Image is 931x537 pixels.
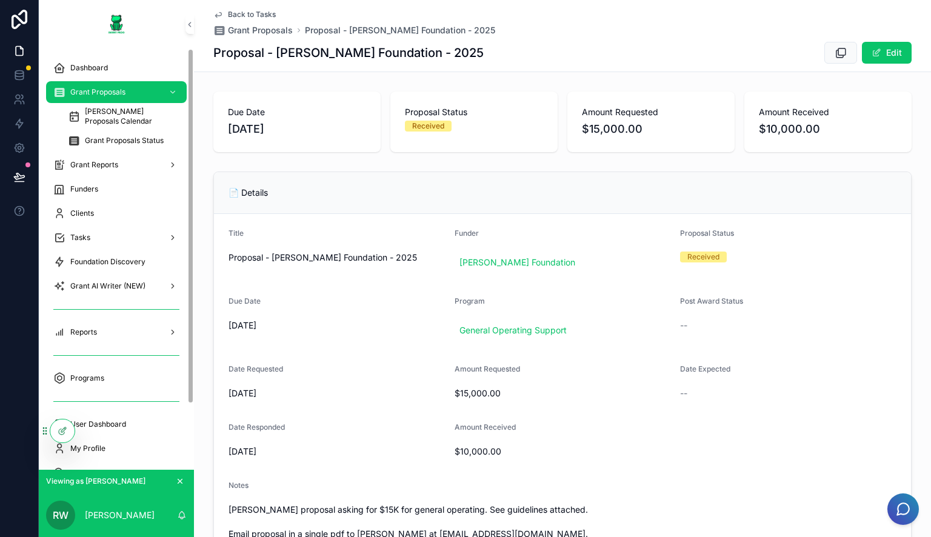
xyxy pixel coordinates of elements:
[680,228,734,238] span: Proposal Status
[455,322,572,339] a: General Operating Support
[759,121,897,138] span: $10,000.00
[229,387,445,399] span: [DATE]
[229,296,261,305] span: Due Date
[455,254,580,271] a: [PERSON_NAME] Foundation
[70,468,155,478] span: Help Center and Support
[70,257,145,267] span: Foundation Discovery
[582,106,720,118] span: Amount Requested
[862,42,912,64] button: Edit
[46,178,187,200] a: Funders
[228,121,366,138] span: [DATE]
[70,87,125,97] span: Grant Proposals
[229,364,283,373] span: Date Requested
[85,509,155,521] p: [PERSON_NAME]
[70,373,104,383] span: Programs
[459,256,575,268] span: [PERSON_NAME] Foundation
[455,422,516,432] span: Amount Received
[455,445,671,458] span: $10,000.00
[228,10,276,19] span: Back to Tasks
[46,438,187,459] a: My Profile
[46,227,187,248] a: Tasks
[46,57,187,79] a: Dashboard
[582,121,720,138] span: $15,000.00
[107,15,126,34] img: App logo
[46,367,187,389] a: Programs
[70,184,98,194] span: Funders
[455,364,520,373] span: Amount Requested
[46,81,187,103] a: Grant Proposals
[455,387,671,399] span: $15,000.00
[680,364,730,373] span: Date Expected
[70,208,94,218] span: Clients
[46,275,187,297] a: Grant AI Writer (NEW)
[46,154,187,176] a: Grant Reports
[213,24,293,36] a: Grant Proposals
[229,187,268,198] span: 📄 Details
[213,44,484,61] h1: Proposal - [PERSON_NAME] Foundation - 2025
[46,321,187,343] a: Reports
[61,105,187,127] a: [PERSON_NAME] Proposals Calendar
[455,228,479,238] span: Funder
[229,228,244,238] span: Title
[680,319,687,332] span: --
[46,413,187,435] a: User Dashboard
[85,107,175,126] span: [PERSON_NAME] Proposals Calendar
[46,202,187,224] a: Clients
[70,419,126,429] span: User Dashboard
[229,252,445,264] span: Proposal - [PERSON_NAME] Foundation - 2025
[228,24,293,36] span: Grant Proposals
[39,48,194,470] div: scrollable content
[70,63,108,73] span: Dashboard
[70,233,90,242] span: Tasks
[228,106,366,118] span: Due Date
[759,106,897,118] span: Amount Received
[213,10,276,19] a: Back to Tasks
[53,508,68,522] span: RW
[687,252,719,262] div: Received
[455,296,485,305] span: Program
[305,24,495,36] a: Proposal - [PERSON_NAME] Foundation - 2025
[85,136,164,145] span: Grant Proposals Status
[70,281,145,291] span: Grant AI Writer (NEW)
[46,476,145,486] span: Viewing as [PERSON_NAME]
[680,296,743,305] span: Post Award Status
[70,327,97,337] span: Reports
[412,121,444,132] div: Received
[46,462,187,484] a: Help Center and Support
[61,130,187,152] a: Grant Proposals Status
[70,444,105,453] span: My Profile
[405,106,543,118] span: Proposal Status
[459,324,567,336] span: General Operating Support
[70,160,118,170] span: Grant Reports
[680,387,687,399] span: --
[46,251,187,273] a: Foundation Discovery
[229,319,445,332] span: [DATE]
[229,422,285,432] span: Date Responded
[229,481,249,490] span: Notes
[229,445,445,458] span: [DATE]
